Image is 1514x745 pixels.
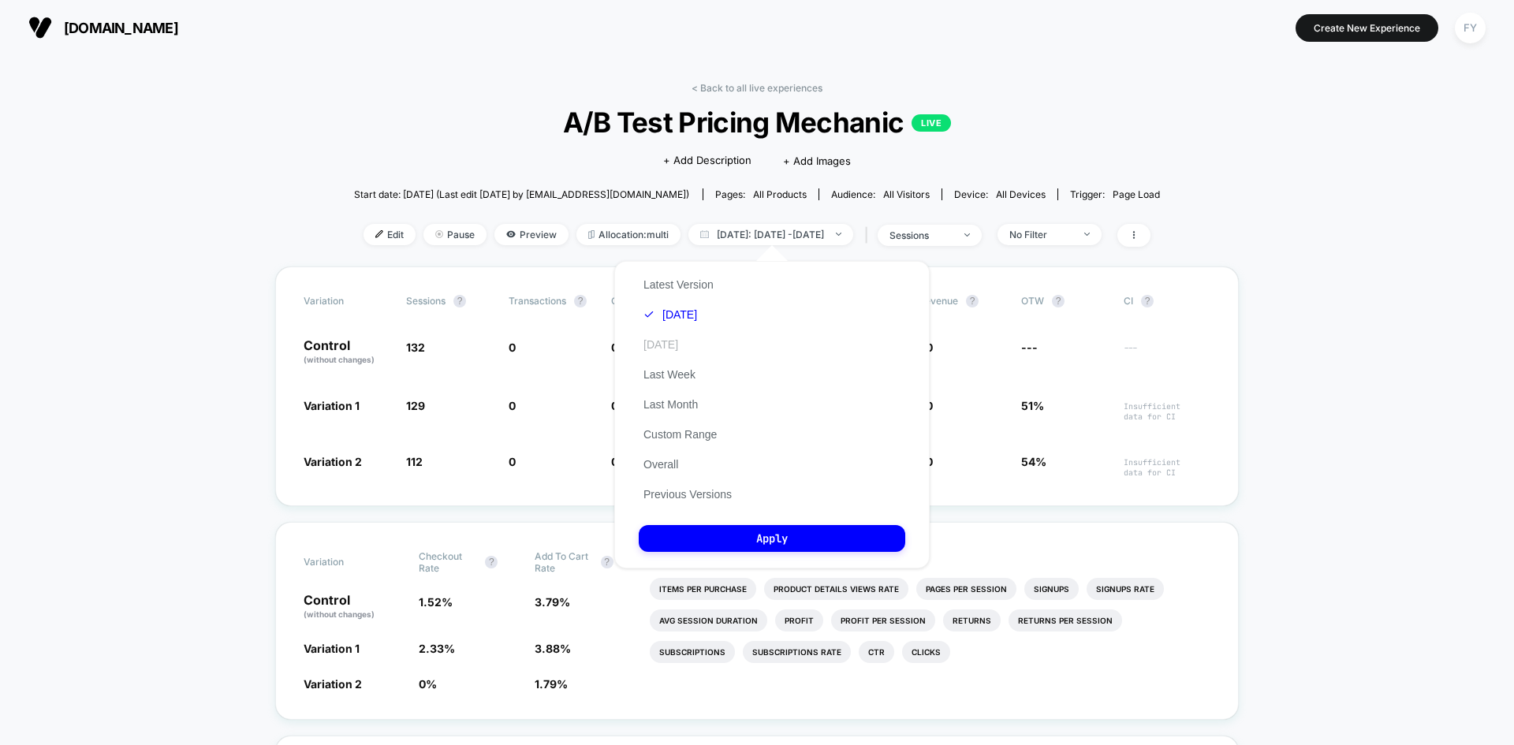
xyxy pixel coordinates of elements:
li: Signups Rate [1087,578,1164,600]
button: Apply [639,525,905,552]
button: Create New Experience [1296,14,1438,42]
span: CI [1124,295,1210,307]
span: 0 [509,455,516,468]
div: Audience: [831,188,930,200]
span: Edit [364,224,416,245]
span: (without changes) [304,609,375,619]
span: Checkout Rate [419,550,477,574]
img: end [435,230,443,238]
button: ? [1052,295,1065,307]
a: < Back to all live experiences [692,82,822,94]
button: ? [453,295,466,307]
button: ? [574,295,587,307]
button: ? [966,295,979,307]
span: Preview [494,224,569,245]
li: Pages Per Session [916,578,1016,600]
button: ? [485,556,498,568]
span: + Add Description [663,153,751,169]
span: Variation [304,295,390,307]
button: [DATE] [639,337,683,352]
img: Visually logo [28,16,52,39]
span: 129 [406,399,425,412]
li: Subscriptions [650,641,735,663]
img: end [964,233,970,237]
div: FY [1455,13,1486,43]
span: Add To Cart Rate [535,550,593,574]
span: Allocation: multi [576,224,681,245]
div: Trigger: [1070,188,1160,200]
span: 54% [1021,455,1046,468]
span: --- [1021,341,1038,354]
div: Pages: [715,188,807,200]
button: Overall [639,457,683,471]
span: Pause [423,224,487,245]
button: Last Week [639,367,700,382]
span: [DOMAIN_NAME] [64,20,178,36]
span: 1.52 % [419,595,453,609]
img: calendar [700,230,709,238]
button: ? [1141,295,1154,307]
span: --- [1124,343,1210,366]
li: Clicks [902,641,950,663]
span: A/B Test Pricing Mechanic [394,106,1120,139]
span: 0 % [419,677,437,691]
li: Ctr [859,641,894,663]
span: OTW [1021,295,1108,307]
span: + Add Images [783,155,851,167]
button: Last Month [639,397,703,412]
span: Insufficient data for CI [1124,457,1210,478]
img: edit [375,230,383,238]
li: Product Details Views Rate [764,578,908,600]
li: Signups [1024,578,1079,600]
li: Returns Per Session [1009,609,1122,631]
span: Variation 1 [304,642,360,655]
span: (without changes) [304,355,375,364]
li: Avg Session Duration [650,609,767,631]
li: Items Per Purchase [650,578,756,600]
button: Previous Versions [639,487,736,501]
button: [DATE] [639,307,702,322]
span: 2.33 % [419,642,455,655]
span: 51% [1021,399,1044,412]
li: Profit [775,609,823,631]
p: Control [304,339,390,366]
span: Start date: [DATE] (Last edit [DATE] by [EMAIL_ADDRESS][DOMAIN_NAME]) [354,188,689,200]
span: Transactions [509,295,566,307]
span: 3.88 % [535,642,571,655]
button: [DOMAIN_NAME] [24,15,183,40]
img: end [836,233,841,236]
span: Variation 2 [304,455,362,468]
button: Custom Range [639,427,722,441]
span: 0 [509,399,516,412]
button: FY [1450,12,1490,44]
span: All Visitors [883,188,930,200]
li: Subscriptions Rate [743,641,851,663]
span: | [861,224,878,247]
span: 0 [509,341,516,354]
span: all products [753,188,807,200]
span: 112 [406,455,423,468]
span: Variation [304,550,390,574]
span: 132 [406,341,425,354]
span: Variation 1 [304,399,360,412]
span: all devices [996,188,1046,200]
p: Control [304,594,403,620]
div: sessions [889,229,953,241]
span: Device: [942,188,1057,200]
div: No Filter [1009,229,1072,240]
span: Sessions [406,295,446,307]
img: rebalance [588,230,595,239]
p: LIVE [912,114,951,132]
span: [DATE]: [DATE] - [DATE] [688,224,853,245]
img: end [1084,233,1090,236]
span: 3.79 % [535,595,570,609]
span: Variation 2 [304,677,362,691]
button: Latest Version [639,278,718,292]
li: Profit Per Session [831,609,935,631]
span: Page Load [1113,188,1160,200]
li: Returns [943,609,1001,631]
span: 1.79 % [535,677,568,691]
span: Insufficient data for CI [1124,401,1210,422]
